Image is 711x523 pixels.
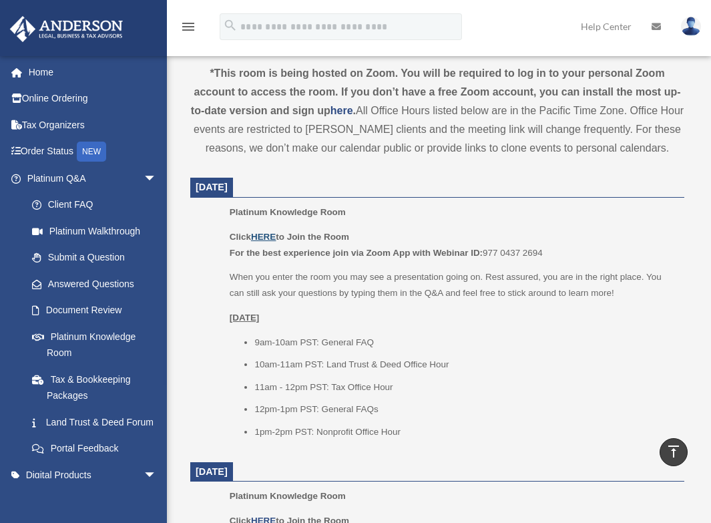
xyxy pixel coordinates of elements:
a: Tax Organizers [9,112,177,138]
a: Client FAQ [19,192,177,218]
b: For the best experience join via Zoom App with Webinar ID: [230,248,483,258]
a: menu [180,23,196,35]
li: 12pm-1pm PST: General FAQs [254,401,675,417]
a: Land Trust & Deed Forum [19,409,177,435]
span: Platinum Knowledge Room [230,491,346,501]
a: HERE [251,232,276,242]
a: Order StatusNEW [9,138,177,166]
a: vertical_align_top [660,438,688,466]
div: All Office Hours listed below are in the Pacific Time Zone. Office Hour events are restricted to ... [190,64,684,158]
img: Anderson Advisors Platinum Portal [6,16,127,42]
b: Click to Join the Room [230,232,349,242]
img: User Pic [681,17,701,36]
li: 1pm-2pm PST: Nonprofit Office Hour [254,424,675,440]
a: Platinum Knowledge Room [19,323,170,366]
a: Document Review [19,297,177,324]
a: Platinum Walkthrough [19,218,177,244]
li: 11am - 12pm PST: Tax Office Hour [254,379,675,395]
u: [DATE] [230,313,260,323]
span: [DATE] [196,182,228,192]
strong: *This room is being hosted on Zoom. You will be required to log in to your personal Zoom account ... [191,67,681,116]
i: vertical_align_top [666,444,682,460]
span: [DATE] [196,466,228,477]
span: Platinum Knowledge Room [230,207,346,217]
span: arrow_drop_down [144,462,170,489]
p: 977 0437 2694 [230,229,675,260]
li: 9am-10am PST: General FAQ [254,335,675,351]
a: Digital Productsarrow_drop_down [9,462,177,488]
a: Online Ordering [9,85,177,112]
a: Platinum Q&Aarrow_drop_down [9,165,177,192]
p: When you enter the room you may see a presentation going on. Rest assured, you are in the right p... [230,269,675,301]
i: search [223,18,238,33]
a: Tax & Bookkeeping Packages [19,366,177,409]
a: Home [9,59,177,85]
span: arrow_drop_down [144,165,170,192]
div: NEW [77,142,106,162]
a: here [330,105,353,116]
strong: . [353,105,356,116]
a: Portal Feedback [19,435,177,462]
i: menu [180,19,196,35]
a: Submit a Question [19,244,177,271]
a: Answered Questions [19,271,177,297]
li: 10am-11am PST: Land Trust & Deed Office Hour [254,357,675,373]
